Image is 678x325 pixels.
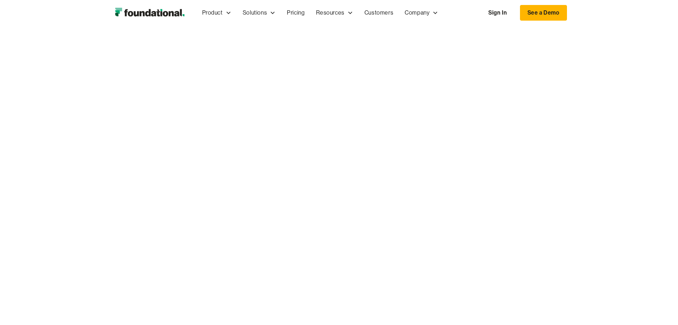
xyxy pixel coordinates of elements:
div: Resources [316,8,344,17]
a: Pricing [281,1,310,25]
a: Customers [359,1,399,25]
div: Company [405,8,430,17]
div: Solutions [243,8,267,17]
img: Foundational Logo [111,6,188,20]
div: Solutions [237,1,281,25]
div: Product [196,1,237,25]
a: Sign In [481,5,514,20]
div: Resources [310,1,358,25]
a: home [111,6,188,20]
div: Product [202,8,223,17]
iframe: Chat Widget [642,291,678,325]
a: See a Demo [520,5,567,21]
div: Company [399,1,444,25]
